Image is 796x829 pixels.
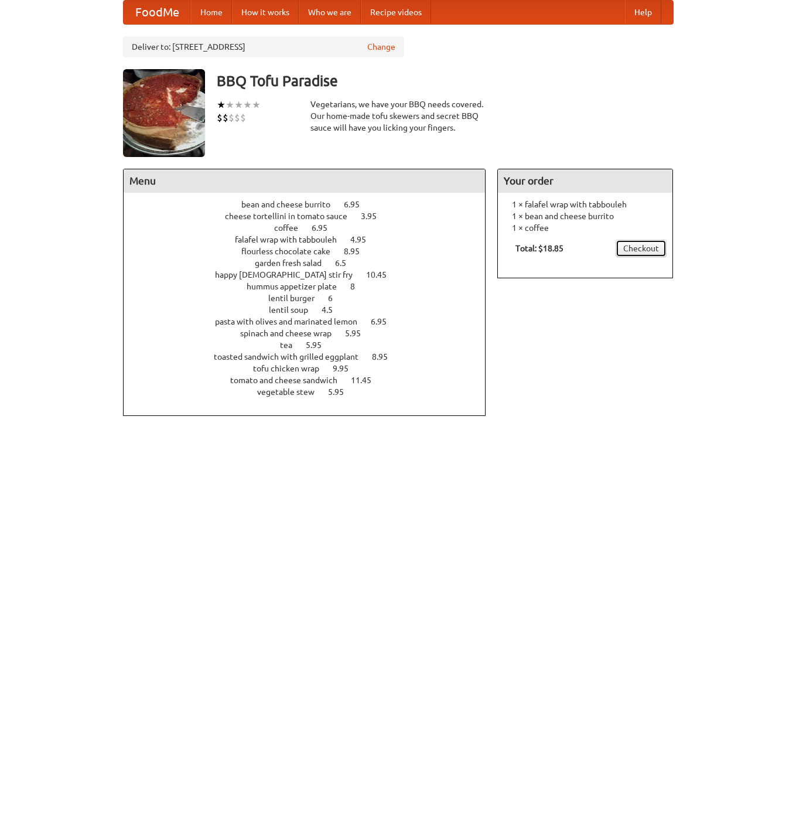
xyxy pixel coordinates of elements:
[268,294,326,303] span: lentil burger
[328,294,344,303] span: 6
[235,235,349,244] span: falafel wrap with tabbouleh
[214,352,409,361] a: toasted sandwich with grilled eggplant 8.95
[498,169,672,193] h4: Your order
[322,305,344,315] span: 4.5
[310,98,486,134] div: Vegetarians, we have your BBQ needs covered. Our home-made tofu skewers and secret BBQ sauce will...
[280,340,304,350] span: tea
[345,329,373,338] span: 5.95
[350,235,378,244] span: 4.95
[123,69,205,157] img: angular.jpg
[255,258,368,268] a: garden fresh salad 6.5
[234,111,240,124] li: $
[351,376,383,385] span: 11.45
[230,376,349,385] span: tomato and cheese sandwich
[225,211,398,221] a: cheese tortellini in tomato sauce 3.95
[269,305,320,315] span: lentil soup
[312,223,339,233] span: 6.95
[333,364,360,373] span: 9.95
[253,364,331,373] span: tofu chicken wrap
[280,340,343,350] a: tea 5.95
[215,270,364,279] span: happy [DEMOGRAPHIC_DATA] stir fry
[344,247,371,256] span: 8.95
[123,36,404,57] div: Deliver to: [STREET_ADDRESS]
[371,317,398,326] span: 6.95
[214,352,370,361] span: toasted sandwich with grilled eggplant
[230,376,393,385] a: tomato and cheese sandwich 11.45
[217,69,674,93] h3: BBQ Tofu Paradise
[367,41,395,53] a: Change
[616,240,667,257] a: Checkout
[240,329,343,338] span: spinach and cheese wrap
[217,98,226,111] li: ★
[625,1,661,24] a: Help
[215,317,369,326] span: pasta with olives and marinated lemon
[504,222,667,234] li: 1 × coffee
[257,387,326,397] span: vegetable stew
[234,98,243,111] li: ★
[241,247,342,256] span: flourless chocolate cake
[255,258,333,268] span: garden fresh salad
[124,1,191,24] a: FoodMe
[217,111,223,124] li: $
[299,1,361,24] a: Who we are
[241,200,381,209] a: bean and cheese burrito 6.95
[243,98,252,111] li: ★
[240,329,382,338] a: spinach and cheese wrap 5.95
[223,111,228,124] li: $
[361,1,431,24] a: Recipe videos
[215,270,408,279] a: happy [DEMOGRAPHIC_DATA] stir fry 10.45
[269,305,354,315] a: lentil soup 4.5
[235,235,388,244] a: falafel wrap with tabbouleh 4.95
[240,111,246,124] li: $
[225,211,359,221] span: cheese tortellini in tomato sauce
[247,282,377,291] a: hummus appetizer plate 8
[252,98,261,111] li: ★
[232,1,299,24] a: How it works
[253,364,370,373] a: tofu chicken wrap 9.95
[241,200,342,209] span: bean and cheese burrito
[344,200,371,209] span: 6.95
[241,247,381,256] a: flourless chocolate cake 8.95
[191,1,232,24] a: Home
[274,223,349,233] a: coffee 6.95
[228,111,234,124] li: $
[350,282,367,291] span: 8
[274,223,310,233] span: coffee
[247,282,349,291] span: hummus appetizer plate
[328,387,356,397] span: 5.95
[361,211,388,221] span: 3.95
[335,258,358,268] span: 6.5
[268,294,354,303] a: lentil burger 6
[306,340,333,350] span: 5.95
[226,98,234,111] li: ★
[257,387,365,397] a: vegetable stew 5.95
[124,169,486,193] h4: Menu
[504,210,667,222] li: 1 × bean and cheese burrito
[504,199,667,210] li: 1 × falafel wrap with tabbouleh
[372,352,399,361] span: 8.95
[215,317,408,326] a: pasta with olives and marinated lemon 6.95
[515,244,563,253] b: Total: $18.85
[366,270,398,279] span: 10.45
